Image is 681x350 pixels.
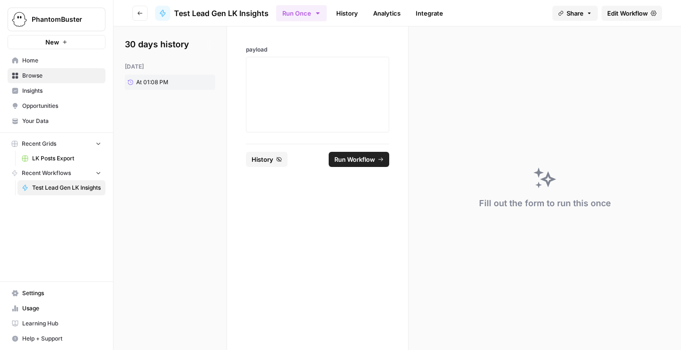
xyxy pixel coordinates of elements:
button: Help + Support [8,331,105,346]
a: Test Lead Gen LK Insights [155,6,269,21]
label: payload [246,45,389,54]
a: Learning Hub [8,316,105,331]
span: Test Lead Gen LK Insights [174,8,269,19]
button: Share [552,6,598,21]
a: Analytics [367,6,406,21]
span: Run Workflow [334,155,375,164]
span: Edit Workflow [607,9,648,18]
span: Help + Support [22,334,101,343]
a: LK Posts Export [17,151,105,166]
div: Fill out the form to run this once [479,197,611,210]
span: Settings [22,289,101,297]
a: History [331,6,364,21]
span: Home [22,56,101,65]
img: PhantomBuster Logo [11,11,28,28]
span: Your Data [22,117,101,125]
a: Insights [8,83,105,98]
h2: 30 days history [125,38,215,51]
span: At 01:08 PM [136,78,168,87]
span: Opportunities [22,102,101,110]
span: Recent Workflows [22,169,71,177]
button: Run Workflow [329,152,389,167]
a: Home [8,53,105,68]
a: Your Data [8,114,105,129]
button: Run Once [276,5,327,21]
span: Test Lead Gen LK Insights [32,184,101,192]
span: Browse [22,71,101,80]
span: History [252,155,273,164]
span: New [45,37,59,47]
span: LK Posts Export [32,154,101,163]
span: Insights [22,87,101,95]
a: At 01:08 PM [125,75,195,90]
button: History [246,152,288,167]
div: [DATE] [125,62,215,71]
button: Workspace: PhantomBuster [8,8,105,31]
span: Share [567,9,584,18]
button: New [8,35,105,49]
a: Opportunities [8,98,105,114]
a: Edit Workflow [602,6,662,21]
span: PhantomBuster [32,15,89,24]
a: Integrate [410,6,449,21]
span: Recent Grids [22,140,56,148]
a: Browse [8,68,105,83]
span: Learning Hub [22,319,101,328]
button: Recent Workflows [8,166,105,180]
a: Settings [8,286,105,301]
a: Test Lead Gen LK Insights [17,180,105,195]
a: Usage [8,301,105,316]
button: Recent Grids [8,137,105,151]
span: Usage [22,304,101,313]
